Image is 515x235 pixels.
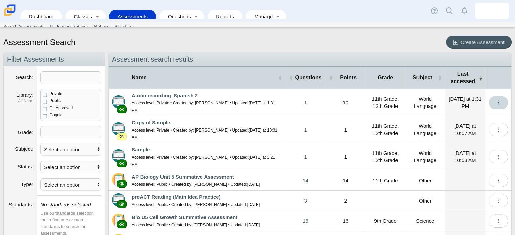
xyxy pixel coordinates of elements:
[18,99,22,103] a: All
[163,10,191,23] a: Questions
[49,113,62,117] span: Cognia
[289,74,293,81] span: Questions : Activate to sort
[326,211,366,231] td: 16
[132,182,260,187] small: Access level: Public • Created by: [PERSON_NAME] • Updated:
[7,98,33,104] dfn: |
[40,202,92,207] i: No standards selected.
[273,10,283,23] a: Toggle expanded
[132,222,260,227] small: Access level: Public • Created by: [PERSON_NAME] • Updated:
[132,74,277,81] span: Name
[132,202,260,207] small: Access level: Public • Created by: [PERSON_NAME] • Updated:
[285,211,326,231] a: 16
[278,74,282,81] span: Name : Activate to sort
[91,22,112,32] a: Rubrics
[112,10,153,23] a: Assessments
[112,149,125,162] img: type-advanced.svg
[15,146,33,152] label: Subject
[326,170,366,191] td: 14
[112,173,125,186] img: type-scannable.svg
[40,211,94,222] a: standards selection tool
[460,39,505,45] span: Create Assessment
[454,123,476,136] time: Sep 19, 2025 at 10:07 AM
[405,170,445,191] td: Other
[446,36,512,49] a: Create Assessment
[47,22,91,32] a: Performance Bands
[437,74,442,81] span: Subject : Activate to sort
[365,143,405,170] td: 11th Grade, 12th Grade
[247,182,260,187] time: Dec 10, 2023 at 6:36 PM
[9,202,34,207] label: Standards
[49,91,62,96] span: Private
[405,89,445,116] td: World Language
[16,74,34,80] label: Search
[24,10,59,23] a: Dashboard
[285,89,326,116] a: 1
[93,10,102,23] a: Toggle expanded
[132,128,277,140] small: Access level: Private • Created by: [PERSON_NAME] • Updated:
[4,52,105,66] h2: Filter Assessments
[132,93,198,98] a: Audio recording_Spanish 2
[18,164,34,169] label: Status
[454,150,476,163] time: Sep 19, 2025 at 10:03 AM
[112,214,125,227] img: type-scannable.svg
[132,101,275,113] time: Sep 19, 2025 at 1:31 PM
[49,105,73,110] span: CL Approved
[489,214,508,228] button: More options
[365,170,405,191] td: 11th Grade
[132,120,170,125] a: Copy of Sample
[109,52,511,66] h2: Assessment search results
[40,126,101,138] tags: ​
[449,96,481,109] time: Sep 19, 2025 at 1:31 PM
[1,22,47,32] a: Search Assessments
[249,10,273,23] a: Manage
[3,37,76,48] h1: Assessment Search
[405,211,445,231] td: Science
[405,191,445,211] td: Other
[326,89,366,116] td: 10
[247,222,260,227] time: Jan 9, 2024 at 8:49 AM
[211,10,239,23] a: Reports
[475,3,509,19] a: martha.addo-preko.yyKIqf
[489,123,508,136] button: More options
[112,95,125,108] img: type-advanced.svg
[18,129,33,135] label: Grade
[16,92,33,98] label: Library
[132,155,275,167] time: Sep 18, 2025 at 3:21 PM
[326,116,366,143] td: 1
[405,143,445,170] td: World Language
[132,194,221,200] a: preACT Reading (Main Idea Practice)
[132,155,275,167] small: Access level: Private • Created by: [PERSON_NAME] • Updated:
[69,10,92,23] a: Classes
[112,193,125,206] img: type-advanced.svg
[326,143,366,170] td: 1
[132,101,275,113] small: Access level: Private • Created by: [PERSON_NAME] • Updated:
[132,147,150,152] a: Sample
[247,202,260,207] time: Apr 9, 2024 at 4:20 PM
[489,150,508,163] button: More options
[489,194,508,207] button: More options
[457,3,472,18] a: Alerts
[132,214,237,220] a: Bio U5 Cell Growth Summative Assessment
[132,128,277,140] time: Sep 19, 2025 at 10:01 AM
[365,89,405,116] td: 11th Grade, 12th Grade
[365,116,405,143] td: 11th Grade, 12th Grade
[326,191,366,211] td: 2
[21,181,34,187] label: Type
[285,170,326,190] a: 14
[448,70,477,86] span: Last accessed
[132,174,234,180] a: AP Biology Unit 5 Summative Assessment
[3,13,17,18] a: Carmen School of Science & Technology
[405,116,445,143] td: World Language
[479,74,482,81] span: Last accessed : Activate to remove sorting
[191,10,201,23] a: Toggle expanded
[489,96,508,109] button: More options
[285,116,326,143] a: 1
[112,122,125,135] img: type-advanced.svg
[365,211,405,231] td: 9th Grade
[329,74,333,81] span: Points : Activate to sort
[49,98,61,103] span: Public
[369,74,402,81] span: Grade
[335,74,362,81] span: Points
[24,99,34,103] a: None
[489,174,508,187] button: More options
